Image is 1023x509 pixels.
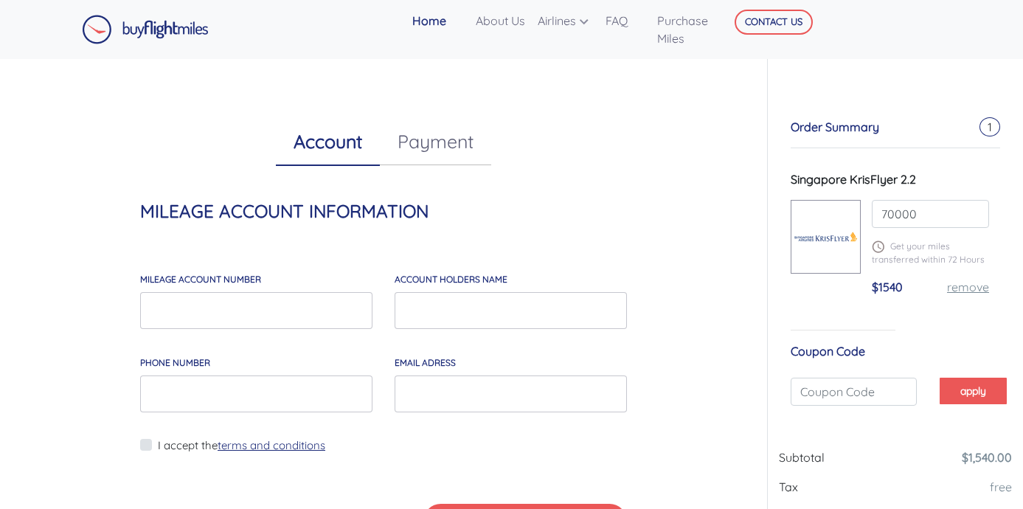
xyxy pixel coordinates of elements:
img: Buy Flight Miles Logo [82,15,209,44]
img: schedule.png [872,240,884,253]
a: Purchase Miles [651,6,732,53]
a: free [990,479,1012,494]
a: $1,540.00 [962,450,1012,465]
a: Payment [380,118,491,165]
a: FAQ [600,6,651,35]
span: Order Summary [791,120,879,134]
a: Airlines [532,6,600,35]
label: account holders NAME [395,273,507,286]
a: Account [276,118,380,166]
input: Coupon Code [791,378,916,406]
button: apply [940,378,1007,404]
h4: MILEAGE ACCOUNT INFORMATION [140,201,627,222]
span: Coupon Code [791,344,865,359]
label: MILEAGE account number [140,273,261,286]
span: Tax [779,479,798,494]
span: $1540 [872,280,903,294]
a: Home [406,6,470,35]
a: terms and conditions [218,438,325,452]
label: Phone Number [140,356,210,370]
label: I accept the [158,437,325,454]
a: remove [947,280,989,294]
span: Singapore KrisFlyer 2.2 [791,172,916,187]
p: Get your miles transferred within 72 Hours [872,240,989,266]
span: Subtotal [779,450,825,465]
img: Singapore-KrisFlyer.png [791,221,860,252]
button: CONTACT US [735,10,813,35]
span: 1 [979,117,1000,136]
a: About Us [470,6,532,35]
a: Buy Flight Miles Logo [82,11,209,48]
label: email adress [395,356,456,370]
